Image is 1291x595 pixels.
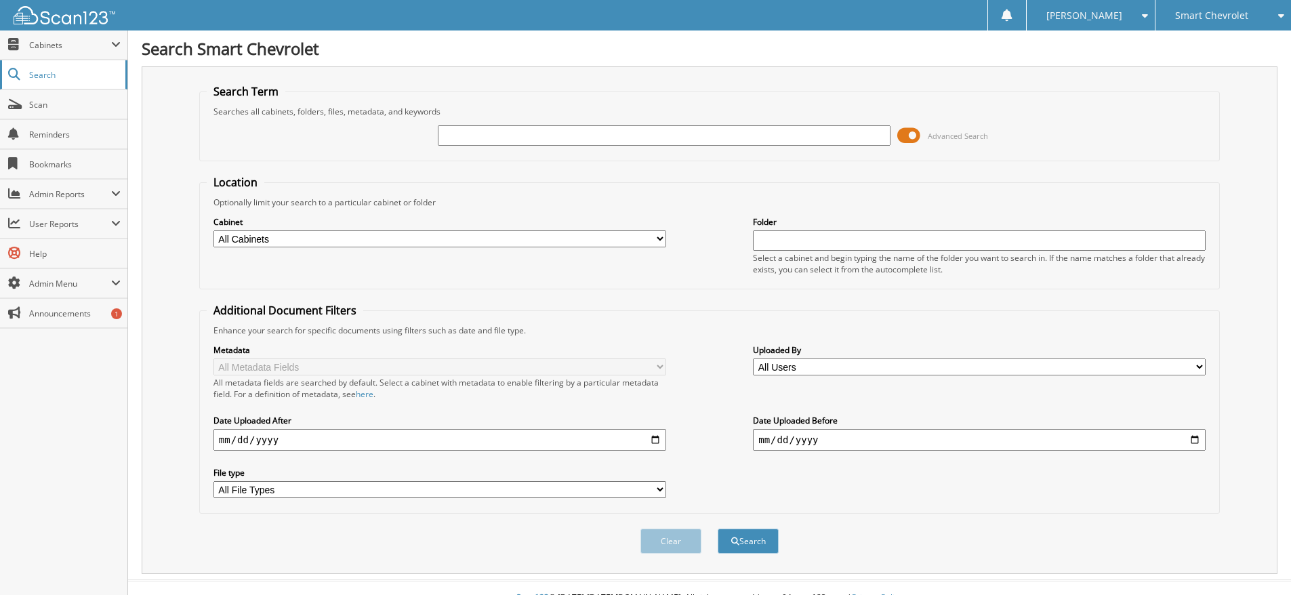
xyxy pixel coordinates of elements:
[142,37,1277,60] h1: Search Smart Chevrolet
[207,84,285,99] legend: Search Term
[29,308,121,319] span: Announcements
[207,175,264,190] legend: Location
[753,429,1206,451] input: end
[207,303,363,318] legend: Additional Document Filters
[928,131,988,141] span: Advanced Search
[111,308,122,319] div: 1
[29,129,121,140] span: Reminders
[213,467,666,478] label: File type
[29,278,111,289] span: Admin Menu
[213,415,666,426] label: Date Uploaded After
[29,188,111,200] span: Admin Reports
[753,415,1206,426] label: Date Uploaded Before
[29,218,111,230] span: User Reports
[29,248,121,260] span: Help
[213,216,666,228] label: Cabinet
[753,216,1206,228] label: Folder
[213,377,666,400] div: All metadata fields are searched by default. Select a cabinet with metadata to enable filtering b...
[14,6,115,24] img: scan123-logo-white.svg
[29,99,121,110] span: Scan
[356,388,373,400] a: here
[718,529,779,554] button: Search
[207,325,1212,336] div: Enhance your search for specific documents using filters such as date and file type.
[1175,12,1248,20] span: Smart Chevrolet
[29,69,119,81] span: Search
[640,529,701,554] button: Clear
[213,429,666,451] input: start
[753,344,1206,356] label: Uploaded By
[753,252,1206,275] div: Select a cabinet and begin typing the name of the folder you want to search in. If the name match...
[1223,530,1291,595] iframe: Chat Widget
[1046,12,1122,20] span: [PERSON_NAME]
[207,197,1212,208] div: Optionally limit your search to a particular cabinet or folder
[207,106,1212,117] div: Searches all cabinets, folders, files, metadata, and keywords
[29,159,121,170] span: Bookmarks
[213,344,666,356] label: Metadata
[29,39,111,51] span: Cabinets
